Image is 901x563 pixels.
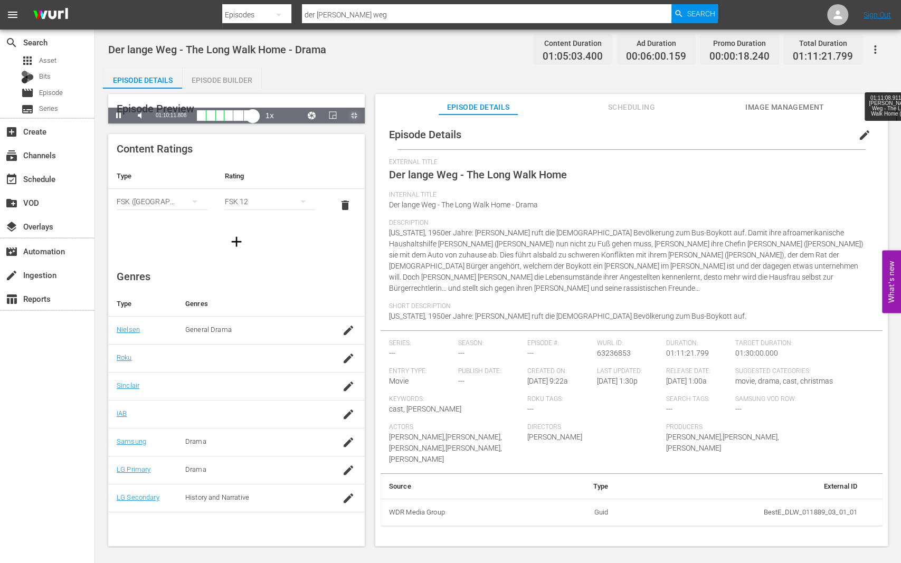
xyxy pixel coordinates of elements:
[5,245,18,258] span: Automation
[389,405,461,413] span: cast, [PERSON_NAME]
[545,474,617,499] th: Type
[117,409,127,417] a: IAB
[259,108,280,123] button: Playback Rate
[182,68,261,93] div: Episode Builder
[5,126,18,138] span: Create
[592,101,671,114] span: Scheduling
[5,293,18,306] span: Reports
[39,88,63,98] span: Episode
[745,101,824,114] span: Image Management
[597,367,661,376] span: Last Updated:
[103,68,182,93] div: Episode Details
[5,269,18,282] span: Ingestion
[458,349,464,357] span: ---
[389,312,746,320] span: [US_STATE], 1950er Jahre: [PERSON_NAME] ruft die [DEMOGRAPHIC_DATA] Bevölkerung zum Bus-Boykott auf.
[21,54,34,67] span: Asset
[527,405,534,413] span: ---
[527,349,534,357] span: ---
[852,122,877,148] button: edit
[527,433,582,441] span: [PERSON_NAME]
[389,191,869,199] span: Internal Title
[5,149,18,162] span: Channels
[389,302,869,311] span: Short Description
[389,423,523,432] span: Actors
[117,187,207,216] div: FSK ([GEOGRAPHIC_DATA])
[381,499,545,526] th: WDR Media Group
[21,71,34,83] div: Bits
[344,108,365,123] button: Non-Fullscreen
[687,4,715,23] span: Search
[389,349,395,357] span: ---
[117,102,194,115] span: Episode Preview
[5,173,18,186] span: Schedule
[545,499,617,526] td: Guid
[666,433,779,452] span: [PERSON_NAME],[PERSON_NAME],[PERSON_NAME]
[666,405,672,413] span: ---
[182,68,261,89] button: Episode Builder
[709,36,770,51] div: Promo Duration
[389,168,567,181] span: Der lange Weg - The Long Walk Home
[381,474,545,499] th: Source
[117,437,146,445] a: Samsung
[735,367,869,376] span: Suggested Categories:
[666,349,709,357] span: 01:11:21.799
[117,142,193,155] span: Content Ratings
[527,367,591,376] span: Created On:
[5,36,18,49] span: Search
[389,219,869,227] span: Description
[527,395,661,404] span: Roku Tags:
[103,68,182,89] button: Episode Details
[527,377,568,385] span: [DATE] 9:22a
[543,51,603,63] span: 01:05:03.400
[39,55,56,66] span: Asset
[735,339,869,348] span: Target Duration:
[117,354,132,361] a: Roku
[666,395,730,404] span: Search Tags:
[793,51,853,63] span: 01:11:21.799
[108,108,129,123] button: Pause
[666,367,730,376] span: Release Date:
[389,201,538,209] span: Der lange Weg - The Long Walk Home - Drama
[626,36,686,51] div: Ad Duration
[527,339,591,348] span: Episode #:
[216,164,324,189] th: Rating
[858,129,871,141] span: edit
[864,11,891,19] a: Sign Out
[735,405,742,413] span: ---
[156,112,186,118] span: 01:10:11.808
[108,43,326,56] span: Der lange Weg - The Long Walk Home - Drama
[666,339,730,348] span: Duration:
[389,377,409,385] span: Movie
[458,377,464,385] span: ---
[108,291,177,317] th: Type
[39,71,51,82] span: Bits
[323,108,344,123] button: Picture-in-Picture
[666,377,707,385] span: [DATE] 1:00a
[543,36,603,51] div: Content Duration
[117,493,159,501] a: LG Secondary
[177,291,332,317] th: Genres
[597,339,661,348] span: Wurl ID:
[671,4,718,23] button: Search
[389,128,461,141] span: Episode Details
[25,3,76,27] img: ans4CAIJ8jUAAAAAAAAAAAAAAAAAAAAAAAAgQb4GAAAAAAAAAAAAAAAAAAAAAAAAJMjXAAAAAAAAAAAAAAAAAAAAAAAAgAT5G...
[21,87,34,99] span: Episode
[527,423,661,432] span: Directors
[301,108,323,123] button: Jump To Time
[439,101,518,114] span: Episode Details
[117,381,139,389] a: Sinclair
[117,465,150,473] a: LG Primary
[597,349,631,357] span: 63236853
[458,339,522,348] span: Season:
[108,164,365,222] table: simple table
[617,499,866,526] td: BestE_DLW_011889_03_01_01
[735,349,778,357] span: 01:30:00.000
[339,199,352,212] span: delete
[39,103,58,114] span: Series
[389,228,864,292] span: [US_STATE], 1950er Jahre: [PERSON_NAME] ruft die [DEMOGRAPHIC_DATA] Bevölkerung zum Bus-Boykott a...
[389,433,502,463] span: [PERSON_NAME],[PERSON_NAME],[PERSON_NAME],[PERSON_NAME],[PERSON_NAME]
[709,51,770,63] span: 00:00:18.240
[224,187,315,216] div: FSK 12
[21,103,34,116] span: Series
[389,395,523,404] span: Keywords:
